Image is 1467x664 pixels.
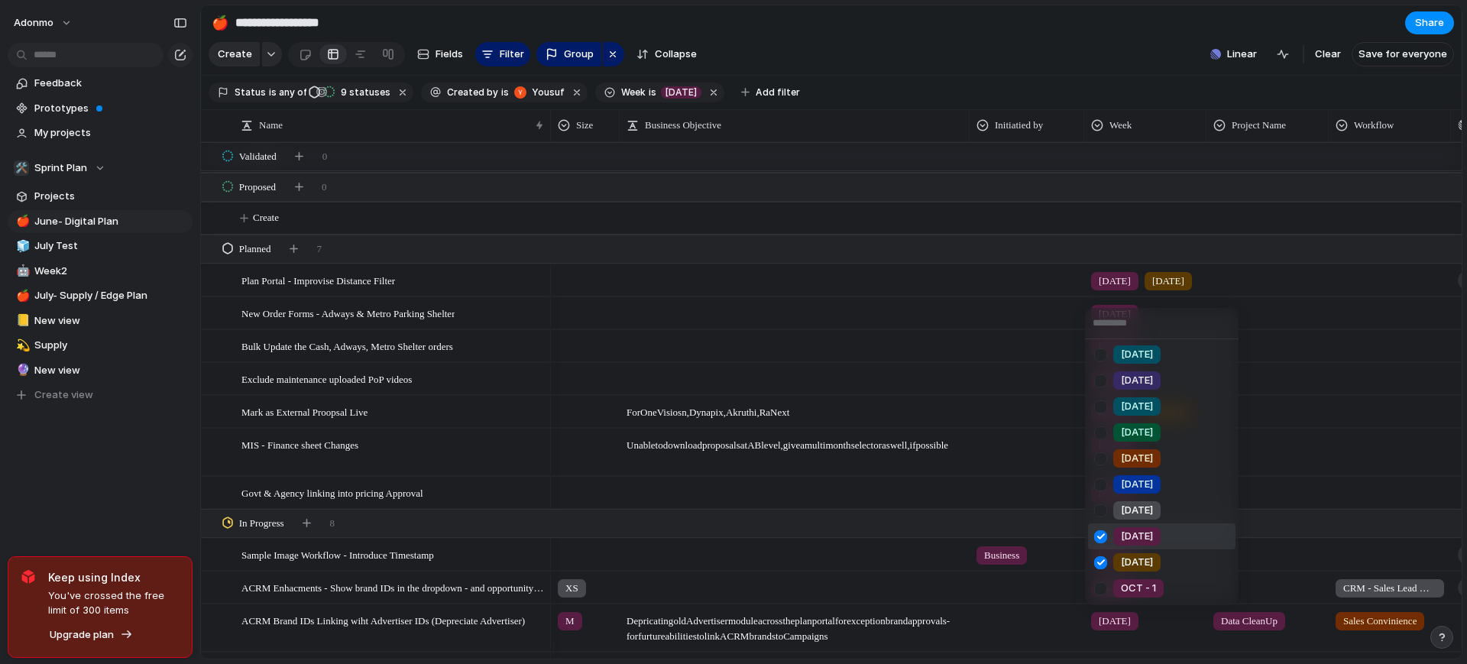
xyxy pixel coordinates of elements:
[1121,347,1153,362] span: [DATE]
[1121,399,1153,414] span: [DATE]
[1121,581,1156,596] span: OCT - 1
[1121,373,1153,388] span: [DATE]
[1121,425,1153,440] span: [DATE]
[1121,529,1153,544] span: [DATE]
[1121,503,1153,518] span: [DATE]
[1121,477,1153,492] span: [DATE]
[1121,451,1153,466] span: [DATE]
[1121,555,1153,570] span: [DATE]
